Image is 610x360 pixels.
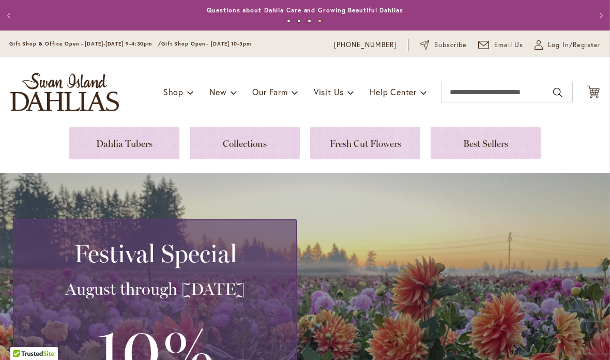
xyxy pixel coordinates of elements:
a: Log In/Register [535,40,601,50]
span: Help Center [370,86,417,97]
a: Questions about Dahlia Care and Growing Beautiful Dahlias [207,6,403,14]
span: Shop [163,86,184,97]
button: 1 of 4 [287,19,291,23]
span: Gift Shop Open - [DATE] 10-3pm [161,40,251,47]
span: Visit Us [314,86,344,97]
a: Subscribe [420,40,467,50]
h2: Festival Special [26,239,284,268]
a: store logo [10,73,119,111]
span: Our Farm [252,86,287,97]
span: Subscribe [434,40,467,50]
span: Email Us [494,40,524,50]
button: 3 of 4 [308,19,311,23]
a: [PHONE_NUMBER] [334,40,396,50]
button: 4 of 4 [318,19,322,23]
span: New [209,86,226,97]
button: 2 of 4 [297,19,301,23]
span: Gift Shop & Office Open - [DATE]-[DATE] 9-4:30pm / [9,40,161,47]
span: Log In/Register [548,40,601,50]
h3: August through [DATE] [26,279,284,299]
a: Email Us [478,40,524,50]
button: Next [589,5,610,26]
